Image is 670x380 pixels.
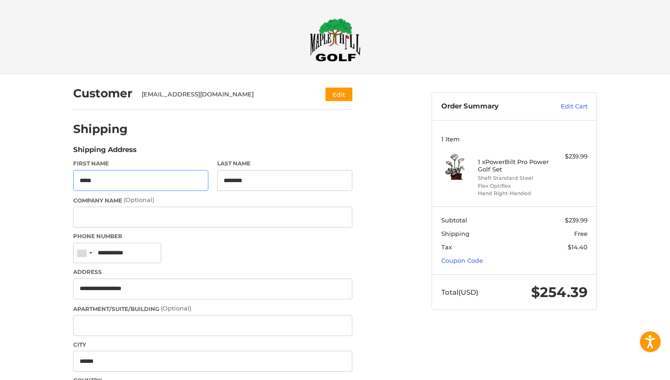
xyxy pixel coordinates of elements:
[73,159,208,168] label: First Name
[441,230,470,237] span: Shipping
[568,243,588,251] span: $14.40
[310,18,361,62] img: Maple Hill Golf
[531,284,588,301] span: $254.39
[142,90,308,99] div: [EMAIL_ADDRESS][DOMAIN_NAME]
[73,145,137,159] legend: Shipping Address
[73,196,352,205] label: Company Name
[73,268,352,276] label: Address
[541,102,588,111] a: Edit Cart
[441,216,467,224] span: Subtotal
[574,230,588,237] span: Free
[73,86,132,101] h2: Customer
[73,122,128,136] h2: Shipping
[441,288,478,297] span: Total (USD)
[441,135,588,143] h3: 1 Item
[441,102,541,111] h3: Order Summary
[441,257,483,264] a: Coupon Code
[161,304,191,312] small: (Optional)
[326,88,352,101] button: Edit
[441,243,452,251] span: Tax
[551,152,588,161] div: $239.99
[478,190,549,197] li: Hand Right-Handed
[73,304,352,313] label: Apartment/Suite/Building
[594,355,670,380] iframe: Google Customer Reviews
[565,216,588,224] span: $239.99
[124,196,154,203] small: (Optional)
[478,158,549,173] h4: 1 x PowerBilt Pro Power Golf Set
[478,174,549,182] li: Shaft Standard Steel
[478,182,549,190] li: Flex Optiflex
[73,232,352,241] label: Phone Number
[73,341,352,349] label: City
[217,159,352,168] label: Last Name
